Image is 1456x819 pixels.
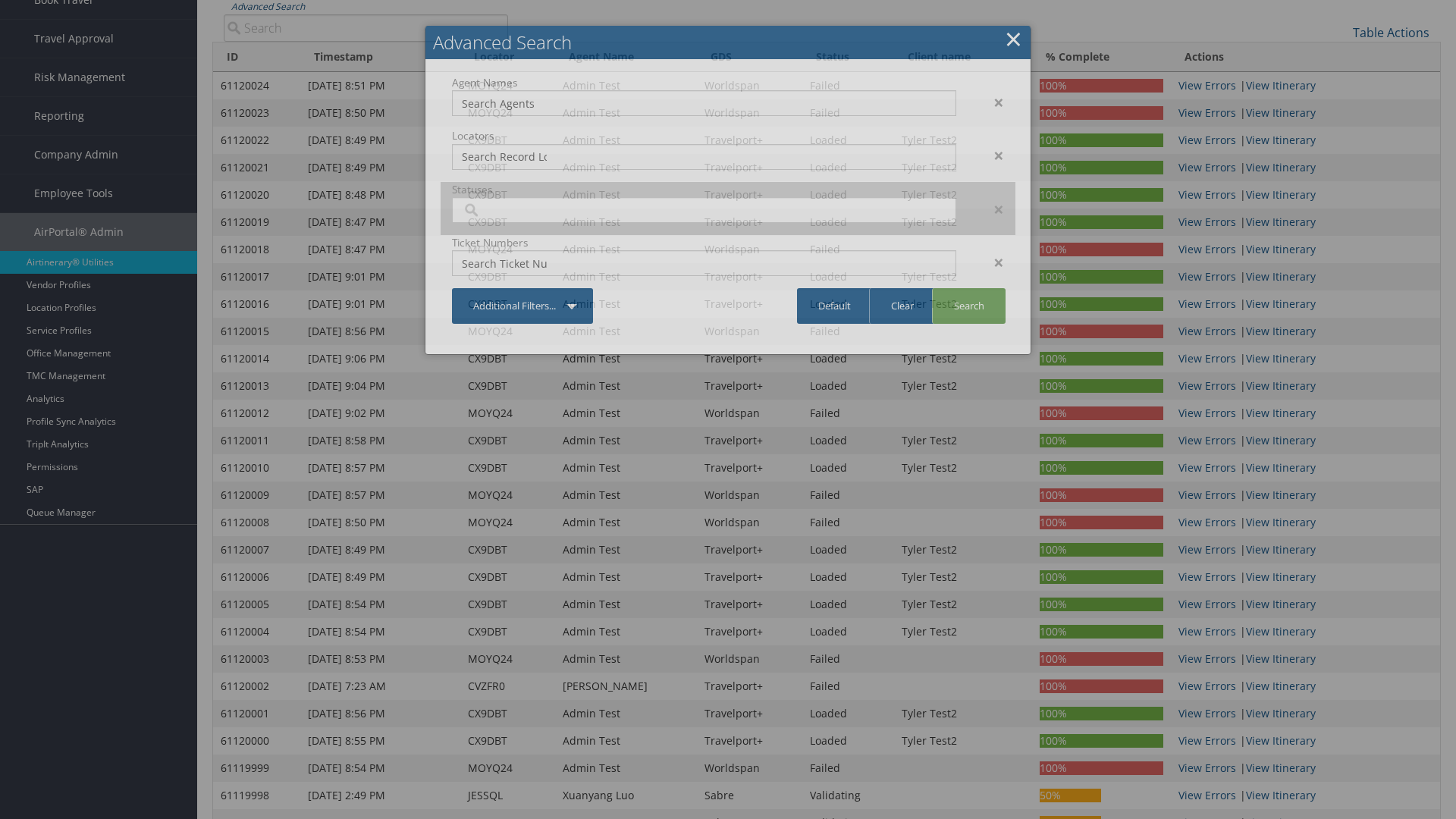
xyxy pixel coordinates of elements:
[968,93,1015,111] div: ×
[869,288,935,324] a: Clear
[462,256,547,271] input: Search Ticket Number
[462,96,547,111] input: Search Agents
[452,288,593,324] a: Additional Filters...
[968,253,1015,271] div: ×
[452,182,956,197] label: Statuses
[1005,24,1022,54] a: Close
[968,146,1015,165] div: ×
[425,26,1031,59] h2: Advanced Search
[452,75,956,90] label: Agent Names
[452,128,956,143] label: Locators
[452,235,956,250] label: Ticket Numbers
[968,200,1015,218] div: ×
[932,288,1006,324] a: Search
[797,288,872,324] a: Default
[462,149,547,165] input: Search Record Locators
